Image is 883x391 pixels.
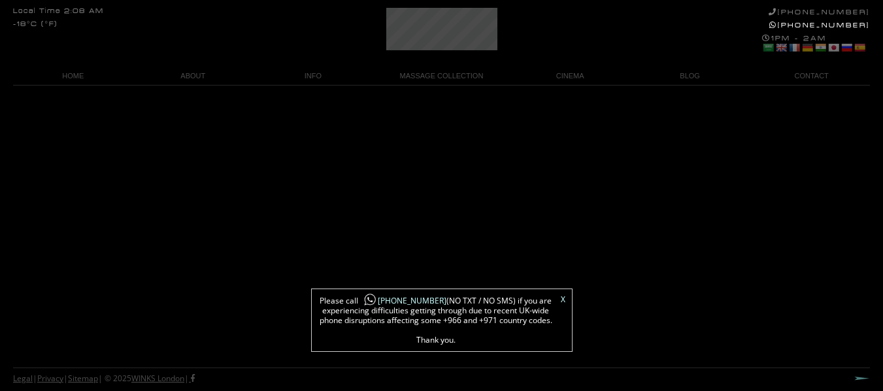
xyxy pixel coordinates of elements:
a: Hindi [814,42,826,53]
a: Russian [841,42,852,53]
a: WINKS London [131,373,184,384]
a: Arabic [762,42,774,53]
a: MASSAGE COLLECTION [373,67,510,85]
a: Next [854,376,870,381]
a: French [788,42,800,53]
a: CONTACT [750,67,870,85]
div: | | | © 2025 | [13,368,195,389]
a: English [775,42,787,53]
div: Local Time 2:08 AM [13,8,104,15]
a: INFO [253,67,373,85]
a: X [561,296,565,304]
a: CINEMA [510,67,630,85]
div: -18°C (°F) [13,21,58,28]
a: Sitemap [68,373,98,384]
a: [PHONE_NUMBER] [769,8,870,16]
a: ABOUT [133,67,254,85]
a: [PHONE_NUMBER] [358,295,446,306]
a: HOME [13,67,133,85]
a: Spanish [854,42,865,53]
div: 1PM - 2AM [762,34,870,55]
a: [PHONE_NUMBER] [769,21,870,29]
img: whatsapp-icon1.png [363,293,376,307]
a: Legal [13,373,33,384]
a: Privacy [37,373,63,384]
a: Japanese [827,42,839,53]
span: Please call (NO TXT / NO SMS) if you are experiencing difficulties getting through due to recent ... [318,296,554,345]
a: German [801,42,813,53]
a: BLOG [630,67,750,85]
